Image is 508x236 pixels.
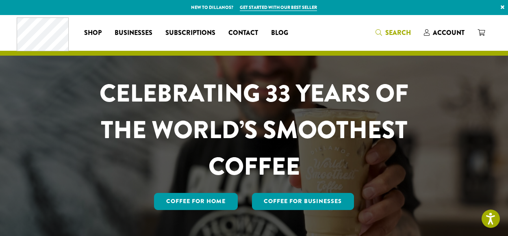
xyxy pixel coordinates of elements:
a: Shop [78,26,108,39]
a: Search [369,26,417,39]
span: Search [385,28,411,37]
span: Businesses [115,28,152,38]
a: Get started with our best seller [240,4,317,11]
h1: CELEBRATING 33 YEARS OF THE WORLD’S SMOOTHEST COFFEE [76,75,432,185]
span: Shop [84,28,102,38]
span: Blog [271,28,288,38]
a: Coffee for Home [154,193,238,210]
span: Account [433,28,465,37]
span: Subscriptions [165,28,215,38]
span: Contact [228,28,258,38]
a: Coffee For Businesses [252,193,354,210]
